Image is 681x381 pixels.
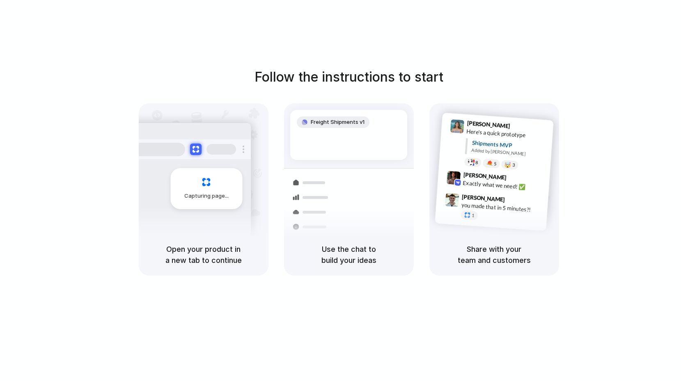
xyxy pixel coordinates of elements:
h5: Open your product in a new tab to continue [149,244,259,266]
span: 3 [512,163,515,167]
span: [PERSON_NAME] [463,170,507,182]
h5: Use the chat to build your ideas [294,244,404,266]
div: Added by [PERSON_NAME] [471,147,547,159]
div: Shipments MVP [472,139,548,152]
span: 9:41 AM [512,123,529,132]
span: [PERSON_NAME] [461,192,505,204]
h1: Follow the instructions to start [255,67,443,87]
span: 9:47 AM [507,196,524,206]
span: [PERSON_NAME] [467,119,510,130]
span: 1 [471,213,474,218]
div: Here's a quick prototype [466,127,548,141]
div: 🤯 [504,162,511,168]
span: 8 [475,160,478,165]
h5: Share with your team and customers [439,244,549,266]
span: 5 [493,162,496,166]
span: 9:42 AM [509,174,525,184]
div: you made that in 5 minutes?! [461,201,543,214]
span: Capturing page [184,192,230,200]
span: Freight Shipments v1 [311,118,365,126]
div: Exactly what we need! ✅ [463,178,545,192]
